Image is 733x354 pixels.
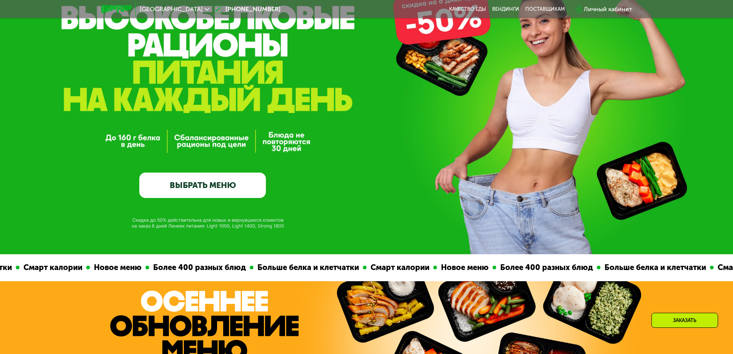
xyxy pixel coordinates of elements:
div: Более 400 разных блюд [495,262,595,273]
div: Более 400 разных блюд [148,262,248,273]
a: ВЫБРАТЬ МЕНЮ [139,173,266,198]
div: Смарт калории [18,262,85,273]
div: поставщикам [525,6,565,12]
span: [GEOGRAPHIC_DATA] [140,6,203,12]
div: Новое меню [436,262,491,273]
div: Больше белка и клетчатки [599,262,708,273]
div: Смарт калории [365,262,432,273]
div: Заказать [651,313,718,328]
a: [PHONE_NUMBER] [213,5,281,14]
a: Качество еды [449,6,486,12]
div: Новое меню [88,262,144,273]
a: Вендинги [492,6,519,12]
div: Личный кабинет [584,5,632,14]
div: Больше белка и клетчатки [252,262,361,273]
